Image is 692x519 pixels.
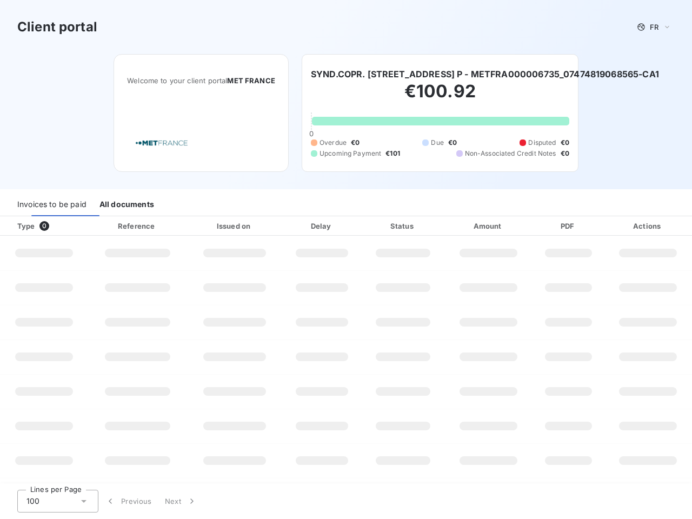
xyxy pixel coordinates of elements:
[465,149,556,158] span: Non-Associated Credit Notes
[561,138,569,148] span: €0
[11,221,85,231] div: Type
[227,76,275,85] span: MET FRANCE
[98,490,158,513] button: Previous
[431,138,443,148] span: Due
[447,221,531,231] div: Amount
[364,221,442,231] div: Status
[650,23,658,31] span: FR
[39,221,49,231] span: 0
[535,221,602,231] div: PDF
[385,149,400,158] span: €101
[99,194,154,216] div: All documents
[606,221,690,231] div: Actions
[311,81,569,113] h2: €100.92
[448,138,457,148] span: €0
[26,496,39,507] span: 100
[351,138,360,148] span: €0
[309,129,314,138] span: 0
[17,17,97,37] h3: Client portal
[118,222,155,230] div: Reference
[127,128,196,158] img: Company logo
[189,221,280,231] div: Issued on
[320,138,347,148] span: Overdue
[311,68,659,81] h6: SYND.COPR. [STREET_ADDRESS] P - METFRA000006735_07474819068565-CA1
[158,490,204,513] button: Next
[284,221,360,231] div: Delay
[17,194,86,216] div: Invoices to be paid
[127,76,275,85] span: Welcome to your client portal
[561,149,569,158] span: €0
[528,138,556,148] span: Disputed
[320,149,381,158] span: Upcoming Payment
